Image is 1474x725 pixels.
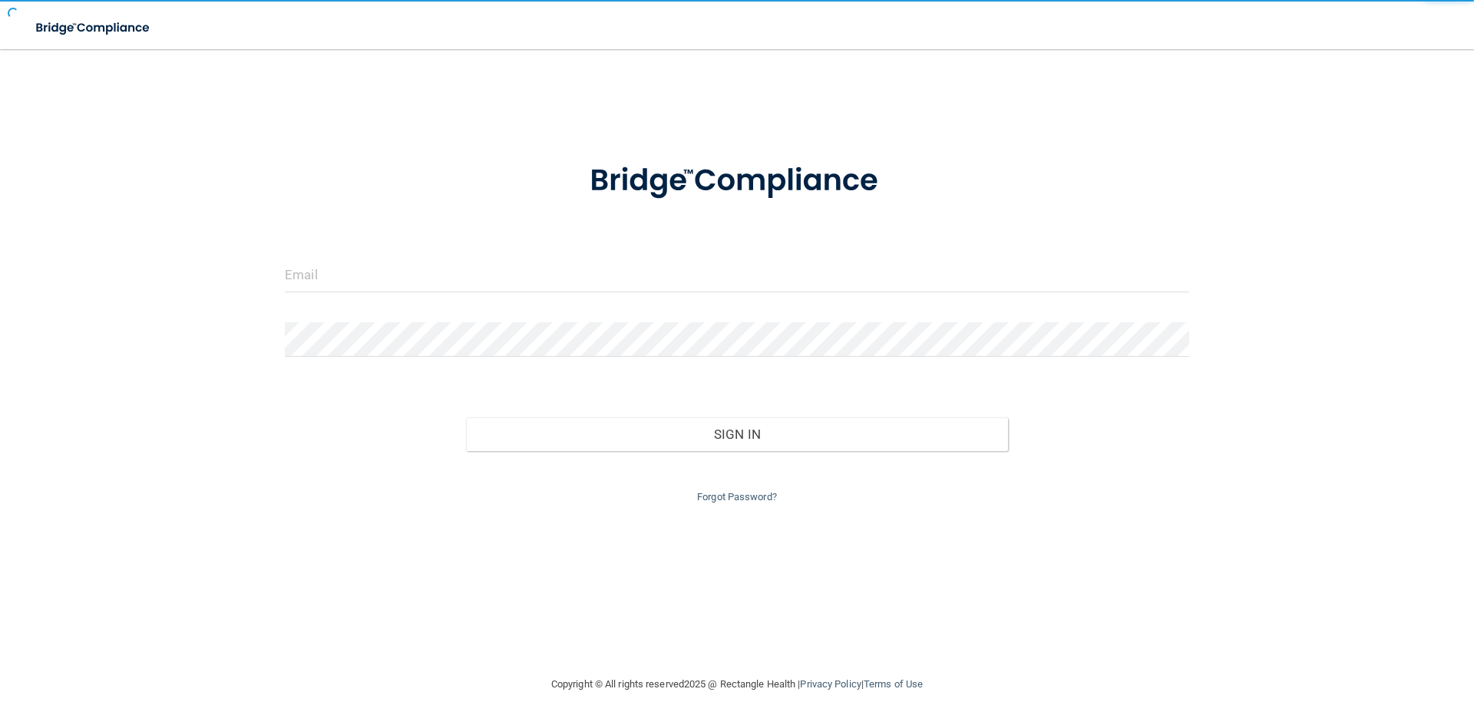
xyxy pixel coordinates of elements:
div: Copyright © All rights reserved 2025 @ Rectangle Health | | [457,660,1017,709]
input: Email [285,258,1189,292]
img: bridge_compliance_login_screen.278c3ca4.svg [558,141,916,221]
button: Sign In [466,417,1009,451]
a: Terms of Use [864,678,923,690]
a: Privacy Policy [800,678,861,690]
img: bridge_compliance_login_screen.278c3ca4.svg [23,12,164,44]
a: Forgot Password? [697,491,777,503]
